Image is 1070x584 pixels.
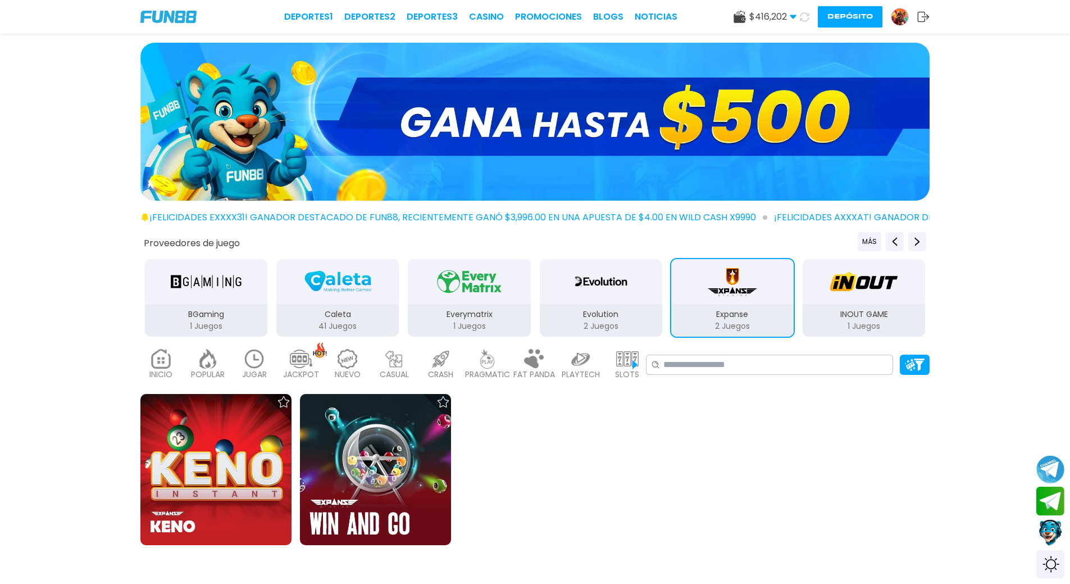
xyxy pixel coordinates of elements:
[570,266,632,297] img: Evolution
[1036,487,1064,516] button: Join telegram
[140,11,197,23] img: Company Logo
[434,266,504,297] img: Everymatrix
[635,10,677,24] a: NOTICIAS
[150,349,172,369] img: home_light.webp
[828,266,899,297] img: INOUT GAME
[1036,518,1064,547] button: Contact customer service
[886,232,904,251] button: Previous providers
[803,309,925,320] p: INOUT GAME
[408,320,530,332] p: 1 Juegos
[465,369,510,381] p: PRAGMATIC
[1036,550,1064,578] div: Switch theme
[593,10,623,24] a: BLOGS
[667,258,798,338] button: Expanse
[428,369,453,381] p: CRASH
[302,266,373,297] img: Caleta
[140,43,930,201] img: GANA hasta $500
[570,349,592,369] img: playtech_light.webp
[540,320,662,332] p: 2 Juegos
[336,349,359,369] img: new_light.webp
[149,211,767,224] span: ¡FELICIDADES exxxx31! GANADOR DESTACADO DE FUN88, RECIENTEMENTE GANÓ $3,996.00 EN UNA APUESTA DE ...
[749,10,796,24] span: $ 416,202
[380,369,409,381] p: CASUAL
[145,309,267,320] p: BGaming
[1036,455,1064,484] button: Join telegram channel
[283,369,319,381] p: JACKPOT
[891,8,908,25] img: Avatar
[191,369,225,381] p: POPULAR
[149,369,172,381] p: INICIO
[300,394,451,545] img: Win & Go
[803,320,925,332] p: 1 Juegos
[562,369,600,381] p: PLAYTECH
[407,10,458,24] a: Deportes3
[145,320,267,332] p: 1 Juegos
[513,369,555,381] p: FAT PANDA
[858,232,881,251] button: Previous providers
[284,10,333,24] a: Deportes1
[706,266,759,297] img: Expanse
[171,266,242,297] img: BGaming
[908,232,926,251] button: Next providers
[344,10,395,24] a: Deportes2
[515,10,582,24] a: Promociones
[523,349,545,369] img: fat_panda_light.webp
[383,349,406,369] img: casual_light.webp
[276,309,399,320] p: Caleta
[535,258,667,338] button: Evolution
[335,369,361,381] p: NUEVO
[616,349,639,369] img: slots_light.webp
[430,349,452,369] img: crash_light.webp
[798,258,930,338] button: INOUT GAME
[476,349,499,369] img: pragmatic_light.webp
[140,258,272,338] button: BGaming
[469,10,504,24] a: CASINO
[403,258,535,338] button: Everymatrix
[408,309,530,320] p: Everymatrix
[313,342,327,357] img: hot
[144,237,240,249] button: Proveedores de juego
[276,320,399,332] p: 41 Juegos
[671,320,794,332] p: 2 Juegos
[540,309,662,320] p: Evolution
[891,8,917,26] a: Avatar
[242,369,267,381] p: JUGAR
[671,309,794,320] p: Expanse
[905,359,925,370] img: Platform Filter
[197,349,219,369] img: popular_light.webp
[243,349,266,369] img: recent_light.webp
[615,369,639,381] p: SLOTS
[272,258,403,338] button: Caleta
[140,394,292,545] img: Keno
[290,349,312,369] img: jackpot_light.webp
[818,6,882,28] button: Depósito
